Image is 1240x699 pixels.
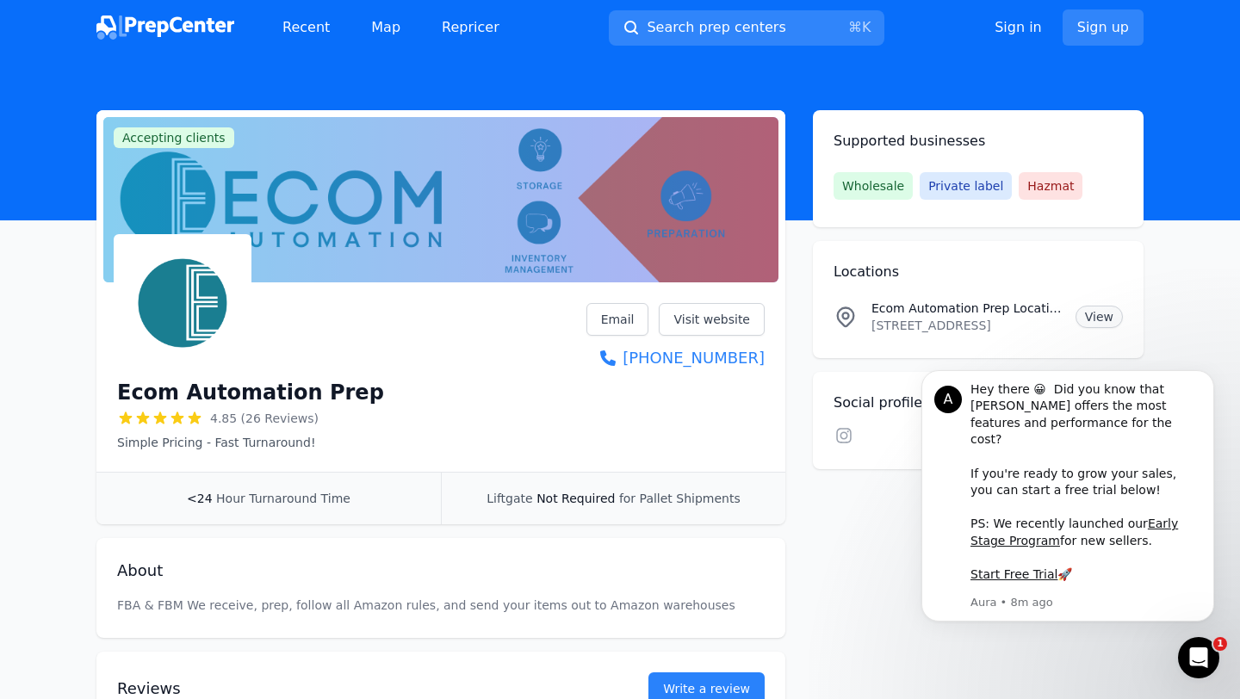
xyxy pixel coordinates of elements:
[848,19,862,35] kbd: ⌘
[117,559,765,583] h2: About
[834,131,1123,152] h2: Supported businesses
[1063,9,1144,46] a: Sign up
[834,172,913,200] span: Wholesale
[487,492,532,505] span: Liftgate
[659,303,765,336] a: Visit website
[862,19,871,35] kbd: K
[1019,172,1082,200] span: Hazmat
[834,393,1123,413] h2: Social profiles
[586,346,765,370] a: [PHONE_NUMBER]
[871,300,1062,317] p: Ecom Automation Prep Location
[269,10,344,45] a: Recent
[619,492,741,505] span: for Pallet Shipments
[210,410,319,427] span: 4.85 (26 Reviews)
[117,597,765,614] p: FBA & FBM We receive, prep, follow all Amazon rules, and send your items out to Amazon warehouses
[1213,637,1227,651] span: 1
[609,10,884,46] button: Search prep centers⌘K
[114,127,234,148] span: Accepting clients
[536,492,615,505] span: Not Required
[216,492,350,505] span: Hour Turnaround Time
[920,172,1012,200] span: Private label
[586,303,649,336] a: Email
[995,17,1042,38] a: Sign in
[1076,306,1123,328] a: View
[117,434,384,451] p: Simple Pricing - Fast Turnaround!
[187,492,213,505] span: <24
[647,17,785,38] span: Search prep centers
[117,238,248,368] img: Ecom Automation Prep
[871,317,1062,334] p: [STREET_ADDRESS]
[896,361,1240,653] iframe: Intercom notifications message
[428,10,513,45] a: Repricer
[96,15,234,40] img: PrepCenter
[117,379,384,406] h1: Ecom Automation Prep
[1178,637,1219,678] iframe: Intercom live chat
[357,10,414,45] a: Map
[834,262,1123,282] h2: Locations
